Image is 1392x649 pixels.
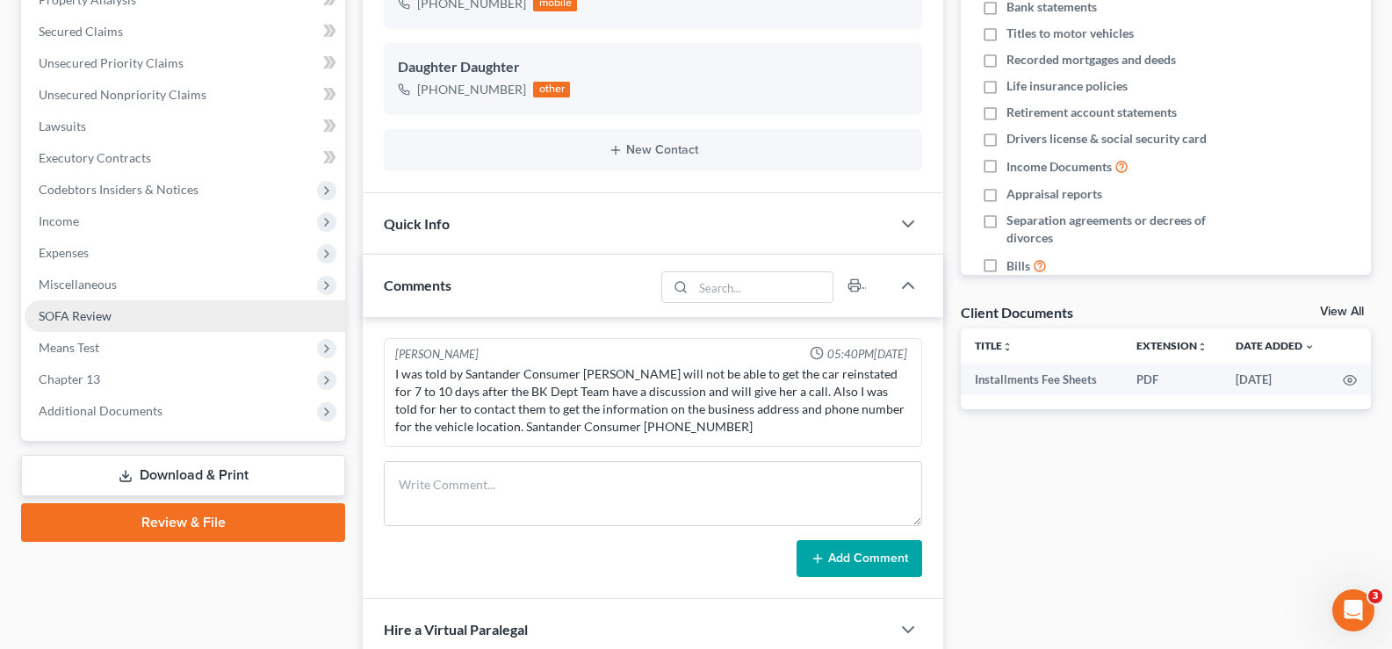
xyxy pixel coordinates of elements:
a: Download & Print [21,455,345,496]
span: Appraisal reports [1006,185,1102,203]
a: Unsecured Nonpriority Claims [25,79,345,111]
span: Executory Contracts [39,150,151,165]
a: View All [1320,306,1364,318]
span: Income Documents [1006,158,1112,176]
span: Secured Claims [39,24,123,39]
a: Date Added expand_more [1236,339,1315,352]
iframe: Intercom live chat [1332,589,1374,631]
div: [PERSON_NAME] [395,346,479,363]
span: Bills [1006,257,1030,275]
span: Life insurance policies [1006,77,1128,95]
a: SOFA Review [25,300,345,332]
span: 05:40PM[DATE] [827,346,907,363]
i: unfold_more [1197,342,1208,352]
button: Add Comment [797,540,922,577]
div: I was told by Santander Consumer [PERSON_NAME] will not be able to get the car reinstated for 7 t... [395,365,911,436]
td: [DATE] [1222,364,1329,395]
span: Chapter 13 [39,371,100,386]
span: Expenses [39,245,89,260]
span: Codebtors Insiders & Notices [39,182,198,197]
td: Installments Fee Sheets [961,364,1122,395]
span: Lawsuits [39,119,86,133]
a: Extensionunfold_more [1136,339,1208,352]
a: Unsecured Priority Claims [25,47,345,79]
span: Comments [384,277,451,293]
span: Hire a Virtual Paralegal [384,621,528,638]
span: Recorded mortgages and deeds [1006,51,1176,69]
button: New Contact [398,143,908,157]
span: Unsecured Nonpriority Claims [39,87,206,102]
a: Lawsuits [25,111,345,142]
span: Quick Info [384,215,450,232]
span: 3 [1368,589,1382,603]
input: Search... [694,272,833,302]
span: Additional Documents [39,403,162,418]
span: Retirement account statements [1006,104,1177,121]
span: Means Test [39,340,99,355]
a: Titleunfold_more [975,339,1013,352]
i: unfold_more [1002,342,1013,352]
span: Titles to motor vehicles [1006,25,1134,42]
div: Daughter Daughter [398,57,908,78]
i: expand_more [1304,342,1315,352]
a: Executory Contracts [25,142,345,174]
div: Client Documents [961,303,1073,321]
span: SOFA Review [39,308,112,323]
span: Unsecured Priority Claims [39,55,184,70]
span: Income [39,213,79,228]
span: Miscellaneous [39,277,117,292]
a: Review & File [21,503,345,542]
a: Secured Claims [25,16,345,47]
td: PDF [1122,364,1222,395]
div: other [533,82,570,97]
div: [PHONE_NUMBER] [417,81,526,98]
span: Drivers license & social security card [1006,130,1207,148]
span: Separation agreements or decrees of divorces [1006,212,1253,247]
